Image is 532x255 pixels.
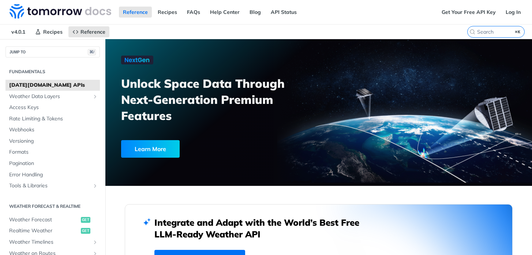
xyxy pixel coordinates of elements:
a: Blog [246,7,265,18]
span: Rate Limiting & Tokens [9,115,98,123]
a: Pagination [5,158,100,169]
a: Get Your Free API Key [438,7,500,18]
img: NextGen [121,56,153,64]
svg: Search [469,29,475,35]
h3: Unlock Space Data Through Next-Generation Premium Features [121,75,327,124]
a: Webhooks [5,124,100,135]
span: Webhooks [9,126,98,134]
button: JUMP TO⌘/ [5,46,100,57]
span: Weather Data Layers [9,93,90,100]
span: Pagination [9,160,98,167]
span: [DATE][DOMAIN_NAME] APIs [9,82,98,89]
span: Error Handling [9,171,98,179]
span: Formats [9,149,98,156]
button: Show subpages for Tools & Libraries [92,183,98,189]
a: Error Handling [5,169,100,180]
span: v4.0.1 [7,26,29,37]
h2: Integrate and Adapt with the World’s Best Free LLM-Ready Weather API [154,217,370,240]
a: Reference [68,26,109,37]
a: API Status [267,7,301,18]
h2: Weather Forecast & realtime [5,203,100,210]
span: Tools & Libraries [9,182,90,190]
a: FAQs [183,7,204,18]
button: Show subpages for Weather Data Layers [92,94,98,100]
a: Realtime Weatherget [5,225,100,236]
span: get [81,217,90,223]
a: Versioning [5,136,100,147]
a: [DATE][DOMAIN_NAME] APIs [5,80,100,91]
button: Show subpages for Weather Timelines [92,239,98,245]
a: Log In [502,7,525,18]
span: Access Keys [9,104,98,111]
span: Realtime Weather [9,227,79,235]
a: Access Keys [5,102,100,113]
a: Weather TimelinesShow subpages for Weather Timelines [5,237,100,248]
a: Formats [5,147,100,158]
a: Tools & LibrariesShow subpages for Tools & Libraries [5,180,100,191]
a: Learn More [121,140,285,158]
span: ⌘/ [88,49,96,55]
kbd: ⌘K [513,28,522,35]
span: Weather Forecast [9,216,79,224]
div: Learn More [121,140,180,158]
img: Tomorrow.io Weather API Docs [10,4,111,19]
span: Recipes [43,29,63,35]
a: Weather Data LayersShow subpages for Weather Data Layers [5,91,100,102]
a: Help Center [206,7,244,18]
span: Weather Timelines [9,239,90,246]
span: Reference [80,29,105,35]
a: Recipes [154,7,181,18]
a: Rate Limiting & Tokens [5,113,100,124]
a: Reference [119,7,152,18]
span: Versioning [9,138,98,145]
h2: Fundamentals [5,68,100,75]
a: Recipes [31,26,67,37]
a: Weather Forecastget [5,214,100,225]
span: get [81,228,90,234]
